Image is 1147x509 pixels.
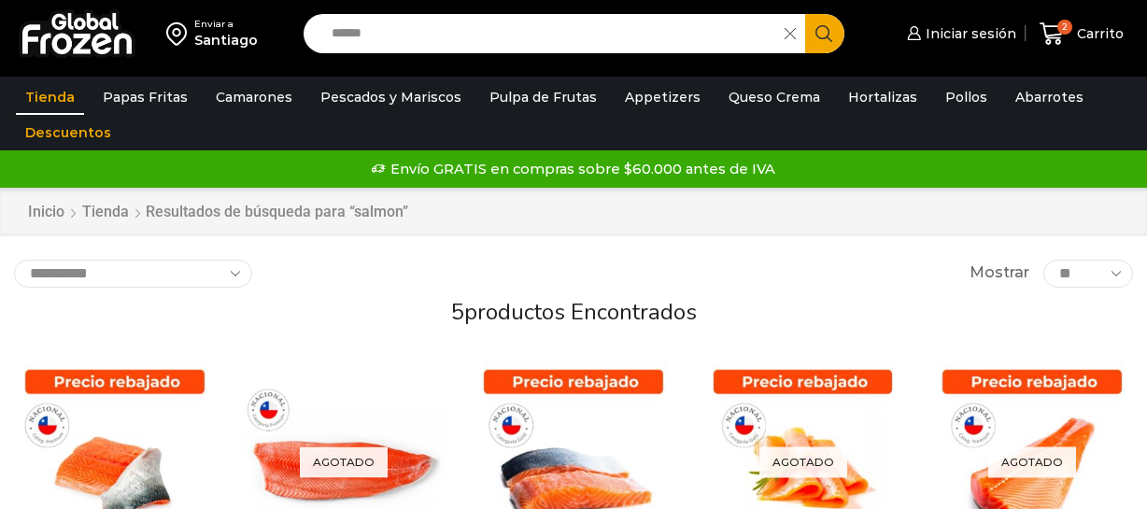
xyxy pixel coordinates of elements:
a: Descuentos [16,115,120,150]
a: Camarones [206,79,302,115]
select: Pedido de la tienda [14,260,252,288]
p: Agotado [759,447,847,478]
h1: Resultados de búsqueda para “salmon” [146,203,408,220]
span: 2 [1057,20,1072,35]
div: Santiago [194,31,258,49]
a: Pollos [936,79,997,115]
a: Papas Fritas [93,79,197,115]
a: Hortalizas [839,79,927,115]
a: Queso Crema [719,79,829,115]
a: Iniciar sesión [902,15,1016,52]
img: address-field-icon.svg [166,18,194,49]
span: 5 [451,297,464,327]
a: Tienda [16,79,84,115]
a: Pescados y Mariscos [311,79,471,115]
p: Agotado [988,447,1076,478]
div: Enviar a [194,18,258,31]
a: Inicio [27,202,65,223]
span: productos encontrados [464,297,697,327]
span: Iniciar sesión [921,24,1016,43]
a: Tienda [81,202,130,223]
span: Mostrar [970,262,1029,284]
a: Pulpa de Frutas [480,79,606,115]
a: Abarrotes [1006,79,1093,115]
button: Search button [805,14,844,53]
a: Appetizers [616,79,710,115]
nav: Breadcrumb [27,202,408,223]
span: Carrito [1072,24,1124,43]
a: 2 Carrito [1035,12,1128,56]
p: Agotado [300,447,388,478]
